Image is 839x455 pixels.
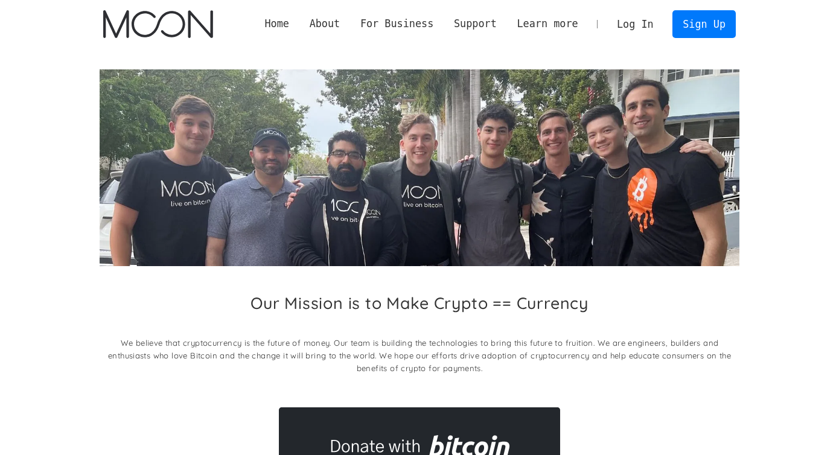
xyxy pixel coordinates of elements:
[507,16,589,31] div: Learn more
[454,16,497,31] div: Support
[250,293,589,313] h2: Our Mission is to Make Crypto == Currency
[444,16,506,31] div: Support
[299,16,350,31] div: About
[103,10,212,38] a: home
[255,16,299,31] a: Home
[607,11,663,37] a: Log In
[100,337,740,375] p: We believe that cryptocurrency is the future of money. Our team is building the technologies to b...
[310,16,340,31] div: About
[350,16,444,31] div: For Business
[672,10,735,37] a: Sign Up
[103,10,212,38] img: Moon Logo
[360,16,433,31] div: For Business
[517,16,578,31] div: Learn more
